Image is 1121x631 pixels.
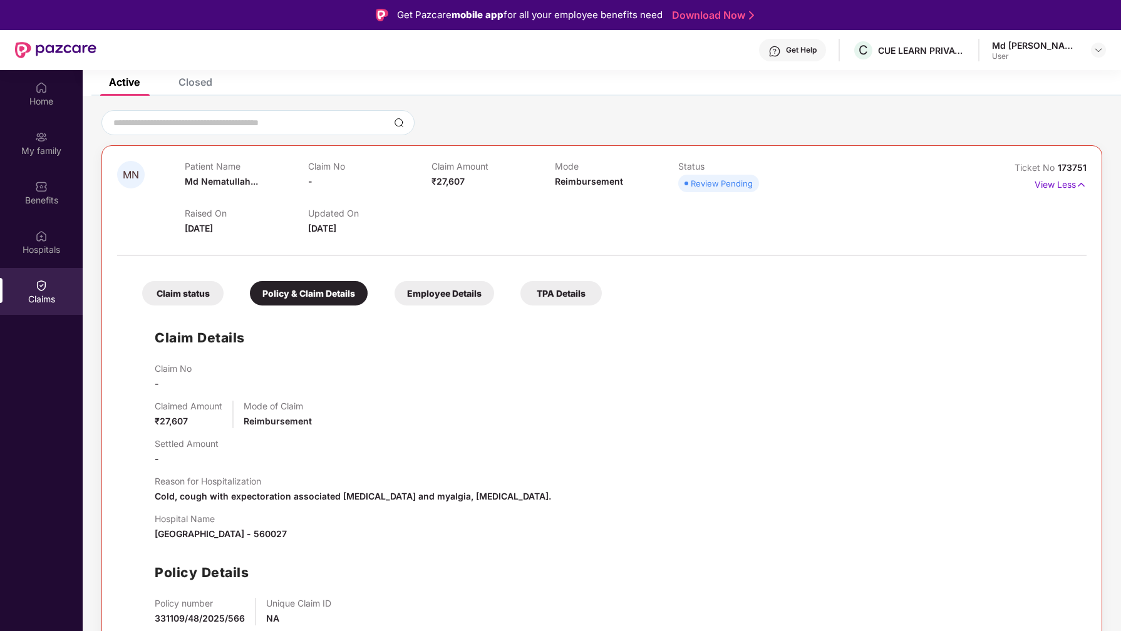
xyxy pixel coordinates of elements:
[155,613,245,623] span: 331109/48/2025/566
[768,45,781,58] img: svg+xml;base64,PHN2ZyBpZD0iSGVscC0zMngzMiIgeG1sbnM9Imh0dHA6Ly93d3cudzMub3JnLzIwMDAvc3ZnIiB3aWR0aD...
[155,513,287,524] p: Hospital Name
[520,281,602,305] div: TPA Details
[185,208,308,218] p: Raised On
[155,438,219,449] p: Settled Amount
[178,76,212,88] div: Closed
[691,177,753,190] div: Review Pending
[1015,162,1058,173] span: Ticket No
[308,161,431,172] p: Claim No
[992,51,1080,61] div: User
[155,562,249,583] h1: Policy Details
[992,39,1080,51] div: Md [PERSON_NAME]
[452,9,504,21] strong: mobile app
[749,9,754,22] img: Stroke
[35,279,48,292] img: svg+xml;base64,PHN2ZyBpZD0iQ2xhaW0iIHhtbG5zPSJodHRwOi8vd3d3LnczLm9yZy8yMDAwL3N2ZyIgd2lkdGg9IjIwIi...
[395,281,494,305] div: Employee Details
[397,8,663,23] div: Get Pazcare for all your employee benefits need
[35,230,48,242] img: svg+xml;base64,PHN2ZyBpZD0iSG9zcGl0YWxzIiB4bWxucz0iaHR0cDovL3d3dy53My5vcmcvMjAwMC9zdmciIHdpZHRoPS...
[1058,162,1087,173] span: 173751
[431,176,465,187] span: ₹27,607
[308,208,431,218] p: Updated On
[1035,175,1087,192] p: View Less
[786,45,817,55] div: Get Help
[1076,178,1087,192] img: svg+xml;base64,PHN2ZyB4bWxucz0iaHR0cDovL3d3dy53My5vcmcvMjAwMC9zdmciIHdpZHRoPSIxNyIgaGVpZ2h0PSIxNy...
[155,491,551,501] span: Cold, cough with expectoration associated [MEDICAL_DATA] and myalgia, [MEDICAL_DATA].
[244,416,312,426] span: Reimbursement
[431,161,555,172] p: Claim Amount
[1093,45,1103,55] img: svg+xml;base64,PHN2ZyBpZD0iRHJvcGRvd24tMzJ4MzIiIHhtbG5zPSJodHRwOi8vd3d3LnczLm9yZy8yMDAwL3N2ZyIgd2...
[155,453,159,464] span: -
[155,416,188,426] span: ₹27,607
[35,131,48,143] img: svg+xml;base64,PHN2ZyB3aWR0aD0iMjAiIGhlaWdodD0iMjAiIHZpZXdCb3g9IjAgMCAyMCAyMCIgZmlsbD0ibm9uZSIgeG...
[266,598,331,608] p: Unique Claim ID
[308,223,336,233] span: [DATE]
[109,76,140,88] div: Active
[266,613,279,623] span: NA
[185,161,308,172] p: Patient Name
[155,476,551,486] p: Reason for Hospitalization
[678,161,802,172] p: Status
[244,401,312,411] p: Mode of Claim
[555,176,623,187] span: Reimbursement
[376,9,388,21] img: Logo
[555,161,678,172] p: Mode
[308,176,313,187] span: -
[142,281,224,305] div: Claim status
[878,44,966,56] div: CUE LEARN PRIVATE LIMITED
[672,9,750,22] a: Download Now
[155,378,159,389] span: -
[15,42,96,58] img: New Pazcare Logo
[185,176,258,187] span: Md Nematullah...
[155,401,222,411] p: Claimed Amount
[185,223,213,233] span: [DATE]
[35,81,48,94] img: svg+xml;base64,PHN2ZyBpZD0iSG9tZSIgeG1sbnM9Imh0dHA6Ly93d3cudzMub3JnLzIwMDAvc3ZnIiB3aWR0aD0iMjAiIG...
[859,43,868,58] span: C
[155,363,192,374] p: Claim No
[35,180,48,193] img: svg+xml;base64,PHN2ZyBpZD0iQmVuZWZpdHMiIHhtbG5zPSJodHRwOi8vd3d3LnczLm9yZy8yMDAwL3N2ZyIgd2lkdGg9Ij...
[155,327,245,348] h1: Claim Details
[155,528,287,539] span: [GEOGRAPHIC_DATA] - 560027
[155,598,245,608] p: Policy number
[394,118,404,128] img: svg+xml;base64,PHN2ZyBpZD0iU2VhcmNoLTMyeDMyIiB4bWxucz0iaHR0cDovL3d3dy53My5vcmcvMjAwMC9zdmciIHdpZH...
[250,281,368,305] div: Policy & Claim Details
[123,170,139,180] span: MN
